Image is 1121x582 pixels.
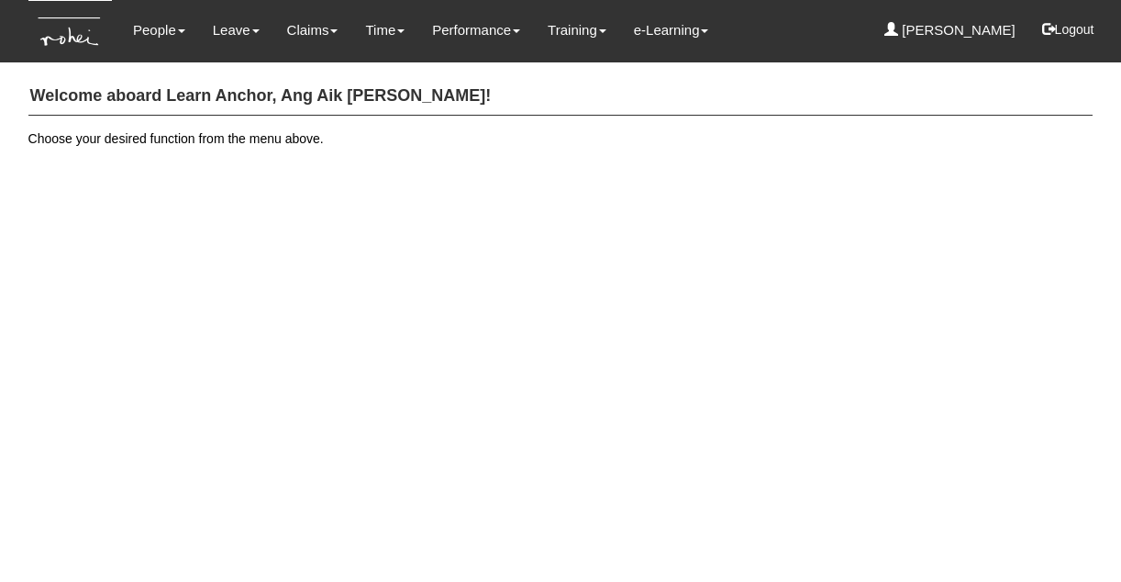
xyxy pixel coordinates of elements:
a: Claims [287,9,339,51]
a: People [133,9,185,51]
a: Training [548,9,606,51]
img: KTs7HI1dOZG7tu7pUkOpGGQAiEQAiEQAj0IhBB1wtXDg6BEAiBEAiBEAiB4RGIoBtemSRFIRACIRACIRACIdCLQARdL1w5OAR... [28,1,112,62]
p: Choose your desired function from the menu above. [28,129,1093,148]
a: [PERSON_NAME] [884,9,1016,51]
button: Logout [1029,7,1107,51]
a: e-Learning [634,9,709,51]
a: Performance [432,9,520,51]
a: Leave [213,9,260,51]
h4: Welcome aboard Learn Anchor, Ang Aik [PERSON_NAME]! [28,78,1093,116]
a: Time [365,9,405,51]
